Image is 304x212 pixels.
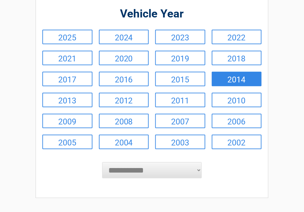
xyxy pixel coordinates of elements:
[42,114,92,128] a: 2009
[42,135,92,149] a: 2005
[212,51,262,65] a: 2018
[99,114,149,128] a: 2008
[155,93,205,107] a: 2011
[212,114,262,128] a: 2006
[155,30,205,44] a: 2023
[155,72,205,86] a: 2015
[99,30,149,44] a: 2024
[99,93,149,107] a: 2012
[42,6,262,22] h2: Vehicle Year
[99,135,149,149] a: 2004
[155,51,205,65] a: 2019
[212,30,262,44] a: 2022
[155,114,205,128] a: 2007
[42,51,92,65] a: 2021
[212,135,262,149] a: 2002
[99,72,149,86] a: 2016
[212,93,262,107] a: 2010
[212,72,262,86] a: 2014
[99,51,149,65] a: 2020
[42,72,92,86] a: 2017
[42,93,92,107] a: 2013
[155,135,205,149] a: 2003
[42,30,92,44] a: 2025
